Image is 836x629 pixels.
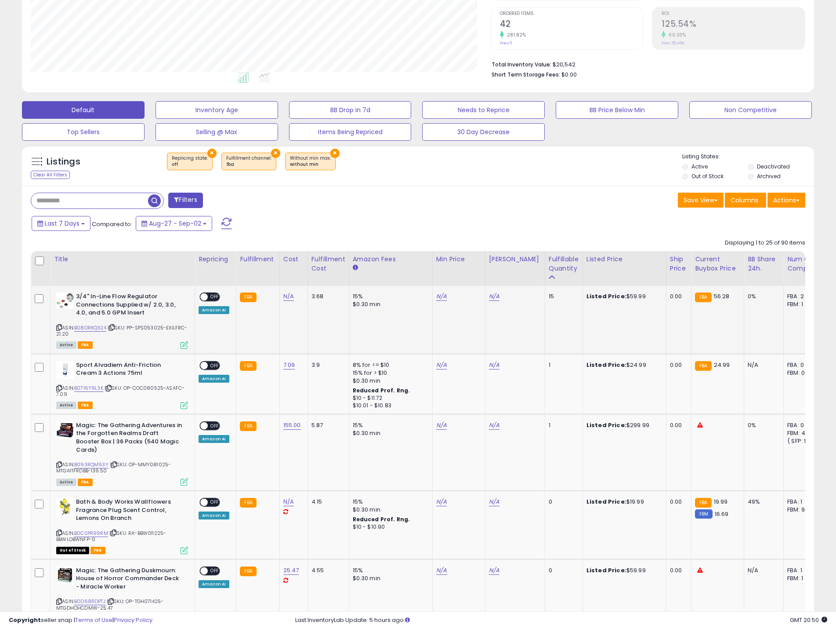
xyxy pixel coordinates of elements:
div: FBM: 0 [787,369,816,377]
span: 24.99 [714,361,730,369]
span: Aug-27 - Sep-02 [149,219,201,228]
div: 0.00 [670,293,684,300]
button: Aug-27 - Sep-02 [136,216,212,231]
div: Title [54,255,191,264]
div: 15% for > $10 [353,369,426,377]
span: FBA [90,547,105,554]
small: FBA [695,361,711,371]
div: 15% [353,293,426,300]
div: Amazon AI [199,306,229,314]
span: Compared to: [92,220,132,228]
a: 155.00 [283,421,301,430]
span: Without min max : [290,155,331,168]
span: 19.99 [714,497,728,506]
div: 3.9 [311,361,342,369]
div: $0.30 min [353,574,426,582]
div: $10 - $11.72 [353,395,426,402]
div: 15 [549,293,576,300]
div: Repricing [199,255,232,264]
small: FBA [695,293,711,302]
span: ROI [662,11,805,16]
button: 30 Day Decrease [422,123,545,141]
div: $0.30 min [353,429,426,437]
small: FBA [240,361,256,371]
button: Save View [678,193,724,208]
img: 41AuBG0qvlL._SL40_.jpg [56,293,74,309]
div: fba [226,161,271,168]
b: Short Term Storage Fees: [492,71,560,78]
span: 2025-09-10 20:50 GMT [790,616,827,624]
div: $24.99 [586,361,659,369]
b: Listed Price: [586,292,626,300]
span: Ordered Items [500,11,643,16]
div: FBM: 1 [787,574,816,582]
span: 56.28 [714,292,730,300]
div: FBA: 2 [787,293,816,300]
strong: Copyright [9,616,41,624]
div: 4.55 [311,567,342,574]
div: Amazon AI [199,435,229,443]
b: 3/4" In-Line Flow Regulator Connections Supplied w/ 2.0, 3.0, 4.0, and 5.0 GPM Insert [76,293,183,319]
div: FBM: 1 [787,300,816,308]
p: Listing States: [682,153,814,161]
div: Fulfillment [240,255,275,264]
div: 0 [549,498,576,506]
button: Items Being Repriced [289,123,412,141]
a: B093RQM93Y [74,461,109,468]
label: Archived [757,172,781,180]
div: seller snap | | [9,616,152,625]
span: | SKU: RA-BBW011225-BBWLOBWNFP-0 [56,530,166,543]
div: Fulfillable Quantity [549,255,579,273]
a: N/A [489,566,499,575]
div: 8% for <= $10 [353,361,426,369]
span: | SKU: OP-MMY081025-MTGAITFRDBB-139.50 [56,461,171,474]
div: $59.99 [586,293,659,300]
div: Fulfillment Cost [311,255,345,273]
span: | SKU: PP-SPS053025-EXILFRC-21.20 [56,324,188,337]
small: FBA [240,293,256,302]
div: FBM: 4 [787,429,816,437]
a: B0CSPR99RM [74,530,108,537]
a: N/A [489,497,499,506]
div: 0.00 [670,567,684,574]
div: 1 [549,361,576,369]
span: Fulfillment channel : [226,155,271,168]
small: Prev: 11 [500,40,512,46]
button: Inventory Age [156,101,278,119]
span: All listings currently available for purchase on Amazon [56,402,76,409]
div: Amazon AI [199,512,229,519]
a: N/A [489,421,499,430]
div: ( SFP: 1 ) [787,437,816,445]
a: N/A [283,292,294,301]
div: ASIN: [56,421,188,485]
div: 0.00 [670,421,684,429]
div: FBA: 1 [787,498,816,506]
b: Listed Price: [586,497,626,506]
div: 0% [748,293,777,300]
span: OFF [208,567,222,574]
div: ASIN: [56,567,188,622]
div: 0.00 [670,498,684,506]
div: $19.99 [586,498,659,506]
div: $0.30 min [353,506,426,514]
button: × [207,149,217,158]
a: B0716Y9L3K [74,384,103,392]
button: Columns [725,193,766,208]
h2: 42 [500,19,643,31]
a: N/A [283,497,294,506]
small: FBA [240,421,256,431]
div: FBM: 9 [787,506,816,514]
div: Amazon AI [199,375,229,383]
div: 15% [353,421,426,429]
div: N/A [748,567,777,574]
div: Clear All Filters [31,171,70,179]
span: FBA [78,402,93,409]
small: Amazon Fees. [353,264,358,272]
div: FBA: 0 [787,421,816,429]
b: Sport Alvadiem Anti-Friction Cream 3 Actions 75ml [76,361,183,380]
span: FBA [78,479,93,486]
span: 16.69 [715,510,729,518]
button: × [330,149,340,158]
button: Selling @ Max [156,123,278,141]
small: FBM [695,509,712,519]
